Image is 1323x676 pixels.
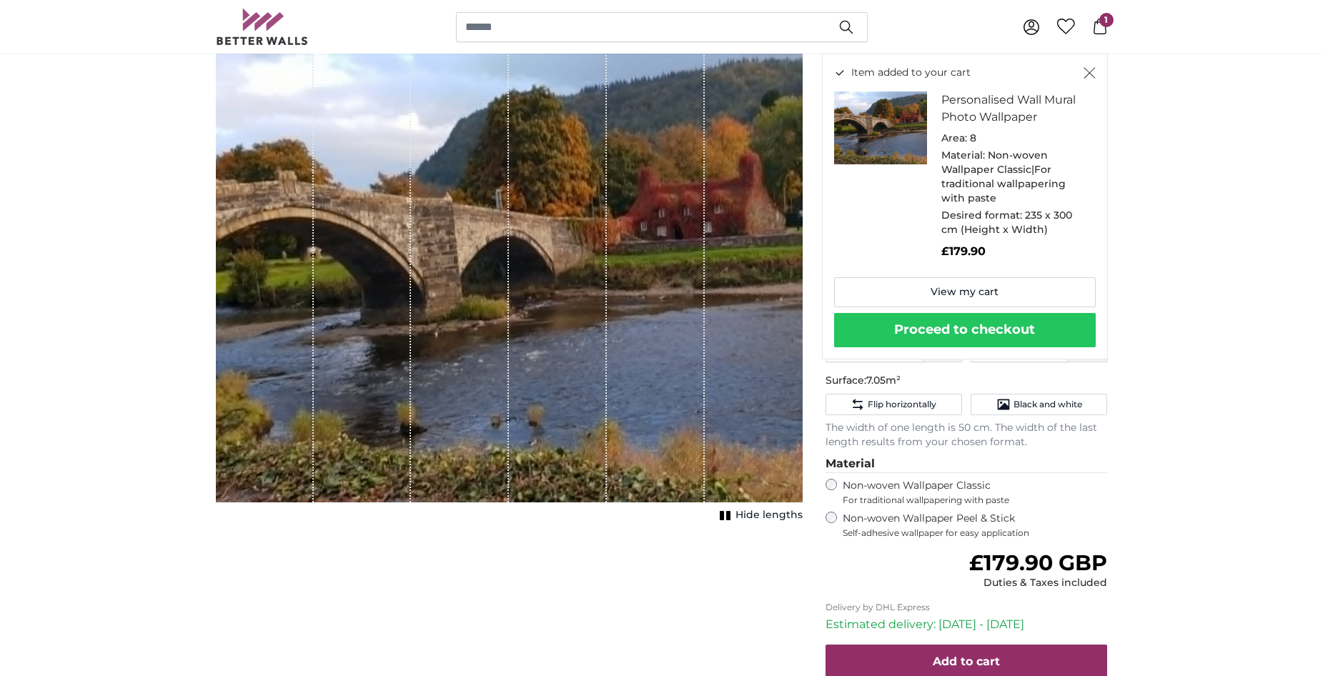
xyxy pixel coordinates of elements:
label: Non-woven Wallpaper Classic [843,479,1108,506]
span: Area: [941,131,967,144]
p: Estimated delivery: [DATE] - [DATE] [826,616,1108,633]
button: Close [1084,66,1096,80]
span: Flip horizontally [868,399,936,410]
label: Non-woven Wallpaper Peel & Stick [843,512,1108,539]
span: Material: [941,149,985,161]
span: £179.90 GBP [969,550,1107,576]
p: Surface: [826,374,1108,388]
button: Hide lengths [715,505,803,525]
span: Black and white [1014,399,1082,410]
span: 8 [970,131,976,144]
span: Self-adhesive wallpaper for easy application [843,527,1108,539]
legend: Material [826,455,1108,473]
button: Proceed to checkout [834,313,1096,347]
div: Duties & Taxes included [969,576,1107,590]
div: Item added to your cart [822,54,1108,359]
button: Flip horizontally [826,394,962,415]
h3: Personalised Wall Mural Photo Wallpaper [941,91,1084,126]
span: 7.05m² [866,374,901,387]
p: The width of one length is 50 cm. The width of the last length results from your chosen format. [826,421,1108,449]
span: Add to cart [933,655,1000,668]
button: Black and white [971,394,1107,415]
span: For traditional wallpapering with paste [843,494,1108,506]
p: Delivery by DHL Express [826,602,1108,613]
img: Betterwalls [216,9,309,45]
img: personalised-photo [834,91,927,164]
span: Hide lengths [735,508,803,522]
span: Item added to your cart [851,66,971,80]
span: 1 [1099,13,1114,27]
div: 1 of 1 [216,43,803,525]
span: Non-woven Wallpaper Classic|For traditional wallpapering with paste [941,149,1066,204]
span: 235 x 300 cm (Height x Width) [941,209,1072,236]
p: £179.90 [941,243,1084,260]
span: Desired format: [941,209,1022,222]
a: View my cart [834,277,1096,307]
